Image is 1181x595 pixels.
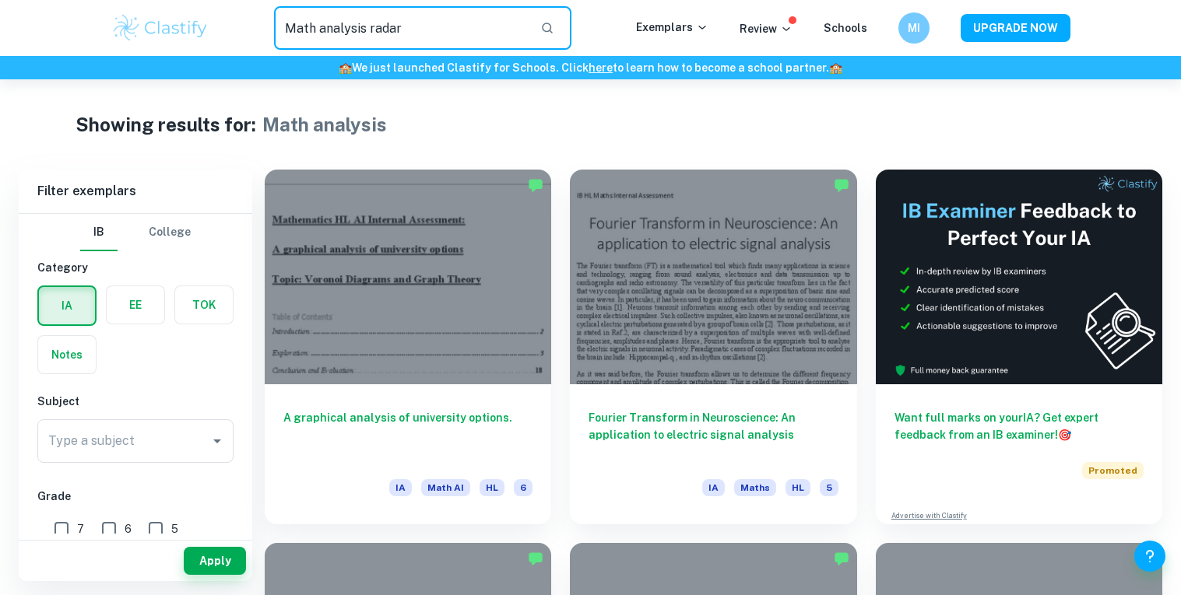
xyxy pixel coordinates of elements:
p: Review [740,20,793,37]
span: 7 [77,520,84,537]
h6: Want full marks on your IA ? Get expert feedback from an IB examiner! [895,409,1144,443]
a: here [589,61,613,74]
span: 5 [171,520,178,537]
input: Search for any exemplars... [274,6,529,50]
h6: Grade [37,488,234,505]
img: Clastify logo [111,12,210,44]
img: Marked [834,551,849,566]
button: Open [206,430,228,452]
a: Want full marks on yourIA? Get expert feedback from an IB examiner!PromotedAdvertise with Clastify [876,170,1162,524]
h6: MI [905,19,923,37]
button: MI [898,12,930,44]
a: Fourier Transform in Neuroscience: An application to electric signal analysisIAMathsHL5 [570,170,856,524]
h6: Category [37,259,234,276]
button: EE [107,286,164,324]
a: A graphical analysis of university options.IAMath AIHL6 [265,170,551,524]
button: IA [39,287,95,324]
button: UPGRADE NOW [961,14,1070,42]
p: Exemplars [636,19,708,36]
h6: A graphical analysis of university options. [283,409,533,460]
h6: We just launched Clastify for Schools. Click to learn how to become a school partner. [3,59,1178,76]
span: HL [480,479,504,496]
button: TOK [175,286,233,324]
a: Advertise with Clastify [891,510,967,521]
img: Marked [528,177,543,193]
span: IA [389,479,412,496]
button: IB [80,214,118,251]
span: 🏫 [829,61,842,74]
button: Notes [38,336,96,373]
h1: Showing results for: [76,110,256,138]
button: Apply [184,547,246,575]
span: 🎯 [1058,429,1071,441]
button: Help and Feedback [1134,541,1165,572]
img: Marked [528,551,543,566]
span: HL [786,479,810,496]
img: Marked [834,177,849,193]
span: 6 [125,520,132,537]
span: 6 [514,479,533,496]
h6: Filter exemplars [19,170,252,213]
a: Schools [824,22,867,34]
img: Thumbnail [876,170,1162,384]
span: 🏫 [339,61,352,74]
h6: Subject [37,393,234,410]
span: 5 [820,479,838,496]
h1: Math analysis [262,110,387,138]
span: IA [702,479,725,496]
span: Maths [734,479,776,496]
span: Promoted [1082,462,1144,479]
button: College [149,214,191,251]
h6: Fourier Transform in Neuroscience: An application to electric signal analysis [589,409,838,460]
div: Filter type choice [80,214,191,251]
span: Math AI [421,479,470,496]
